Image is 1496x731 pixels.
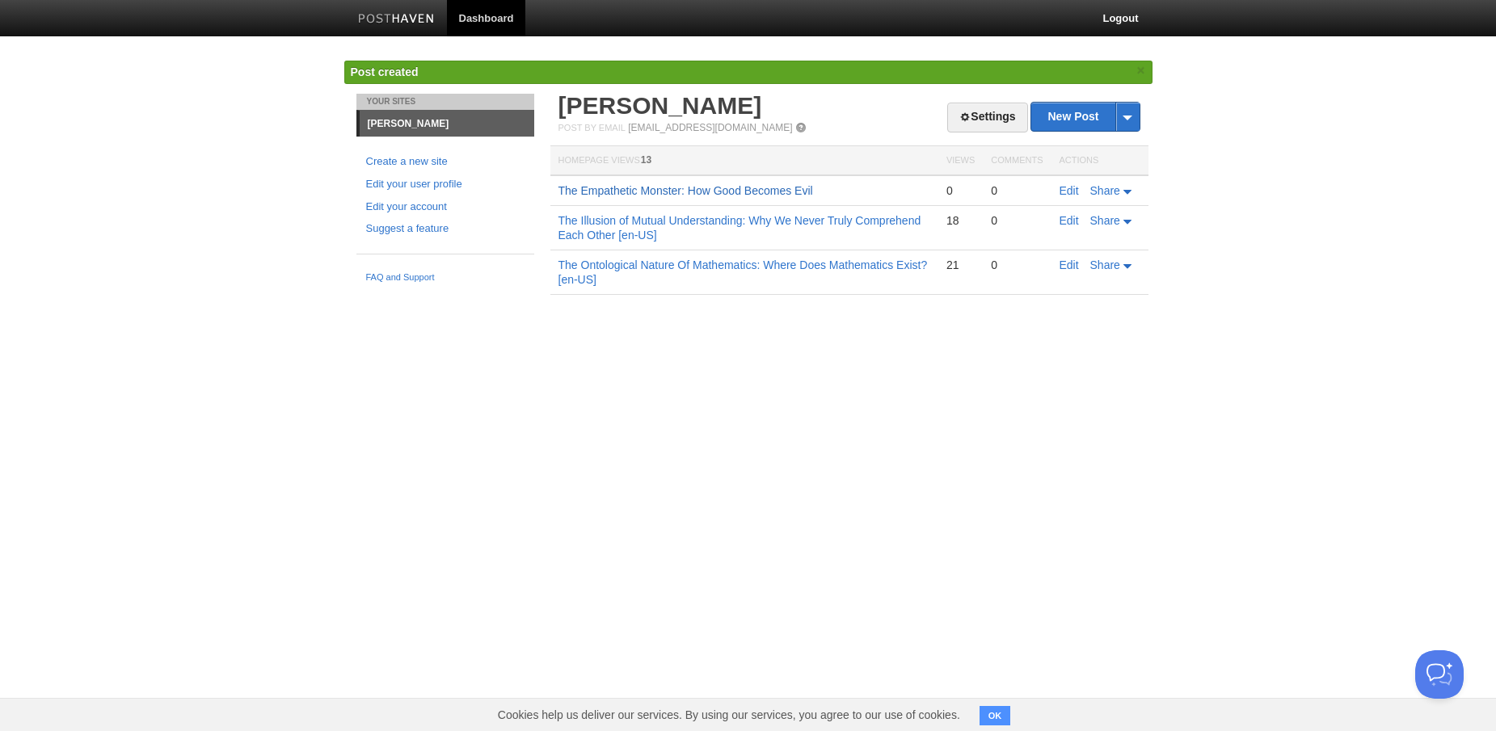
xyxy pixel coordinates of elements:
div: 0 [991,213,1043,228]
span: Post by Email [558,123,626,132]
a: New Post [1031,103,1139,131]
div: 0 [946,183,975,198]
span: Post created [351,65,419,78]
span: Cookies help us deliver our services. By using our services, you agree to our use of cookies. [482,699,976,731]
span: Share [1090,214,1120,227]
a: Create a new site [366,153,525,170]
th: Comments [983,146,1051,176]
span: Share [1090,184,1120,197]
div: 0 [991,258,1043,272]
a: Suggest a feature [366,221,525,237]
th: Homepage Views [550,146,938,176]
a: The Illusion of Mutual Understanding: Why We Never Truly Comprehend Each Other [en-US] [558,214,921,242]
a: Settings [947,103,1027,132]
a: Edit [1060,214,1079,227]
th: Actions [1051,146,1148,176]
a: The Ontological Nature Of Mathematics: Where Does Mathematics Exist? [en-US] [558,258,928,286]
a: Edit your user profile [366,176,525,193]
a: Edit your account [366,199,525,216]
a: Edit [1060,258,1079,271]
button: OK [980,706,1011,725]
a: × [1134,61,1148,81]
img: Posthaven-bar [358,14,435,26]
a: [EMAIL_ADDRESS][DOMAIN_NAME] [628,122,792,133]
div: 21 [946,258,975,272]
li: Your Sites [356,94,534,110]
div: 0 [991,183,1043,198]
div: 18 [946,213,975,228]
a: [PERSON_NAME] [360,111,534,137]
a: [PERSON_NAME] [558,92,762,119]
span: Share [1090,258,1120,271]
a: Edit [1060,184,1079,197]
iframe: Help Scout Beacon - Open [1415,650,1464,699]
th: Views [938,146,983,176]
a: FAQ and Support [366,271,525,285]
a: The Empathetic Monster: How Good Becomes Evil [558,184,813,197]
span: 13 [641,154,651,166]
